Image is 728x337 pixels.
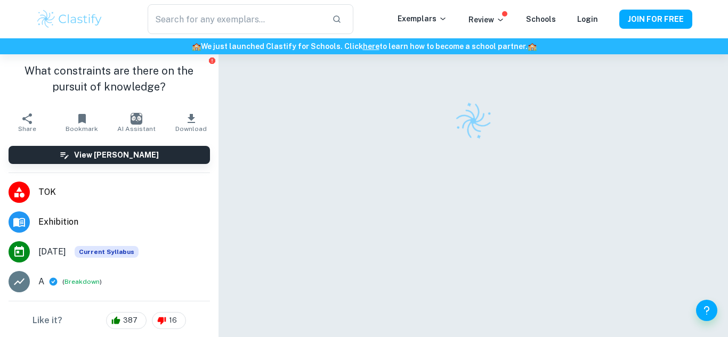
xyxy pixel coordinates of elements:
[619,10,692,29] button: JOIN FOR FREE
[38,275,44,288] p: A
[526,15,556,23] a: Schools
[75,246,139,258] span: Current Syllabus
[109,108,164,137] button: AI Assistant
[398,13,447,24] p: Exemplars
[468,14,505,26] p: Review
[163,315,183,326] span: 16
[54,108,109,137] button: Bookmark
[66,125,98,133] span: Bookmark
[208,56,216,64] button: Report issue
[131,113,142,125] img: AI Assistant
[577,15,598,23] a: Login
[696,300,717,321] button: Help and Feedback
[192,42,201,51] span: 🏫
[36,9,103,30] img: Clastify logo
[38,245,66,258] span: [DATE]
[62,277,102,287] span: ( )
[64,277,100,286] button: Breakdown
[74,149,159,161] h6: View [PERSON_NAME]
[117,315,143,326] span: 387
[152,312,186,329] div: 16
[75,246,139,258] div: This exemplar is based on the current syllabus. Feel free to refer to it for inspiration/ideas wh...
[449,96,498,145] img: Clastify logo
[175,125,207,133] span: Download
[528,42,537,51] span: 🏫
[33,314,62,327] h6: Like it?
[148,4,323,34] input: Search for any exemplars...
[38,186,210,199] span: TOK
[18,125,36,133] span: Share
[9,146,210,164] button: View [PERSON_NAME]
[117,125,156,133] span: AI Assistant
[9,63,210,95] h1: What constraints are there on the pursuit of knowledge?
[38,216,210,228] span: Exhibition
[106,312,147,329] div: 387
[363,42,379,51] a: here
[164,108,218,137] button: Download
[2,40,726,52] h6: We just launched Clastify for Schools. Click to learn how to become a school partner.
